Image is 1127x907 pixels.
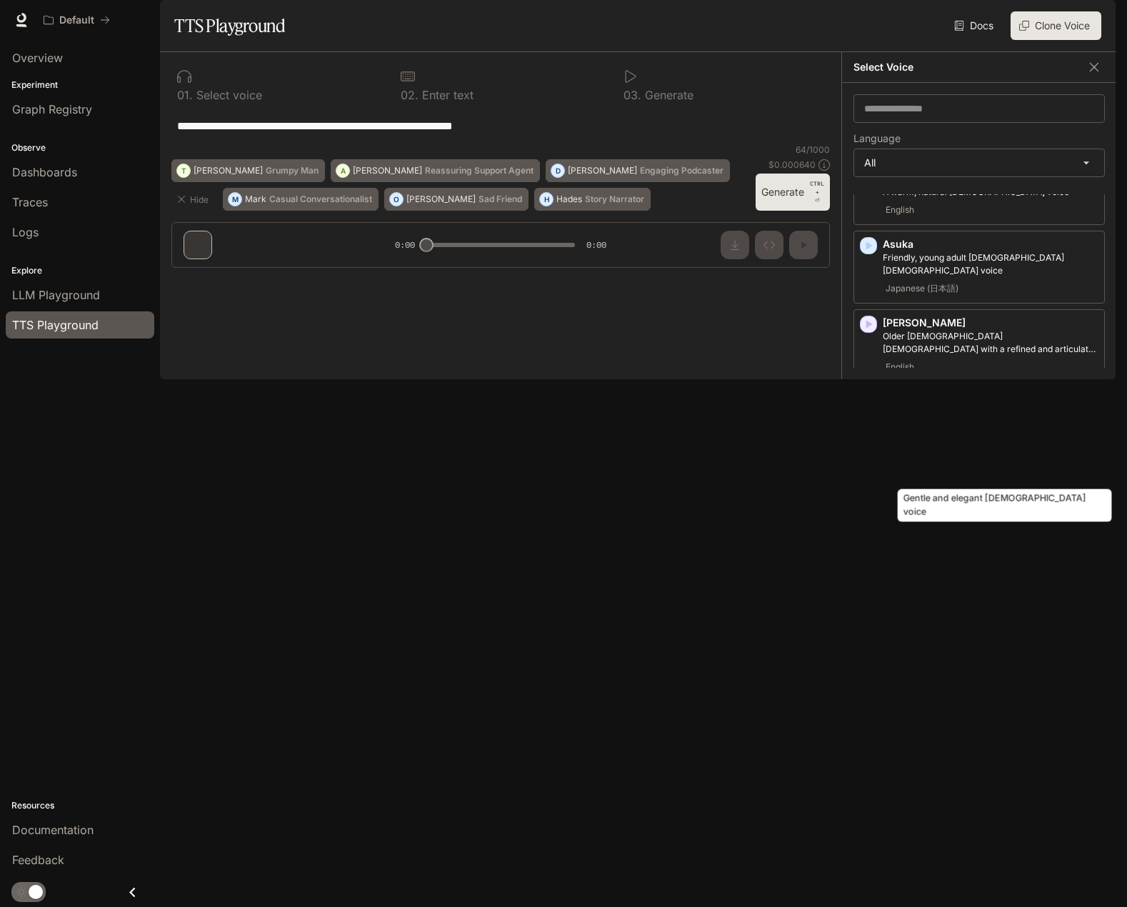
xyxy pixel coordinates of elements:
[540,188,553,211] div: H
[336,159,349,182] div: A
[585,195,644,204] p: Story Narrator
[534,188,651,211] button: HHadesStory Narrator
[1011,11,1101,40] button: Clone Voice
[551,159,564,182] div: D
[810,179,824,196] p: CTRL +
[171,188,217,211] button: Hide
[177,89,193,101] p: 0 1 .
[883,201,917,219] span: English
[640,166,723,175] p: Engaging Podcaster
[623,89,641,101] p: 0 3 .
[171,159,325,182] button: T[PERSON_NAME]Grumpy Man
[479,195,522,204] p: Sad Friend
[177,159,190,182] div: T
[756,174,830,211] button: GenerateCTRL +⏎
[556,195,582,204] p: Hades
[883,330,1098,356] p: Older British male with a refined and articulate voice
[406,195,476,204] p: [PERSON_NAME]
[768,159,816,171] p: $ 0.000640
[331,159,540,182] button: A[PERSON_NAME]Reassuring Support Agent
[194,166,263,175] p: [PERSON_NAME]
[245,195,266,204] p: Mark
[883,237,1098,251] p: Asuka
[883,316,1098,330] p: [PERSON_NAME]
[568,166,637,175] p: [PERSON_NAME]
[419,89,474,101] p: Enter text
[401,89,419,101] p: 0 2 .
[810,179,824,205] p: ⏎
[223,188,379,211] button: MMarkCasual Conversationalist
[853,134,901,144] p: Language
[883,251,1098,277] p: Friendly, young adult Japanese female voice
[390,188,403,211] div: O
[59,14,94,26] p: Default
[425,166,534,175] p: Reassuring Support Agent
[898,489,1112,522] div: Gentle and elegant [DEMOGRAPHIC_DATA] voice
[266,166,319,175] p: Grumpy Man
[546,159,730,182] button: D[PERSON_NAME]Engaging Podcaster
[353,166,422,175] p: [PERSON_NAME]
[174,11,285,40] h1: TTS Playground
[641,89,693,101] p: Generate
[796,144,830,156] p: 64 / 1000
[883,359,917,376] span: English
[854,149,1104,176] div: All
[229,188,241,211] div: M
[883,280,961,297] span: Japanese (日本語)
[193,89,262,101] p: Select voice
[951,11,999,40] a: Docs
[37,6,116,34] button: All workspaces
[384,188,529,211] button: O[PERSON_NAME]Sad Friend
[269,195,372,204] p: Casual Conversationalist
